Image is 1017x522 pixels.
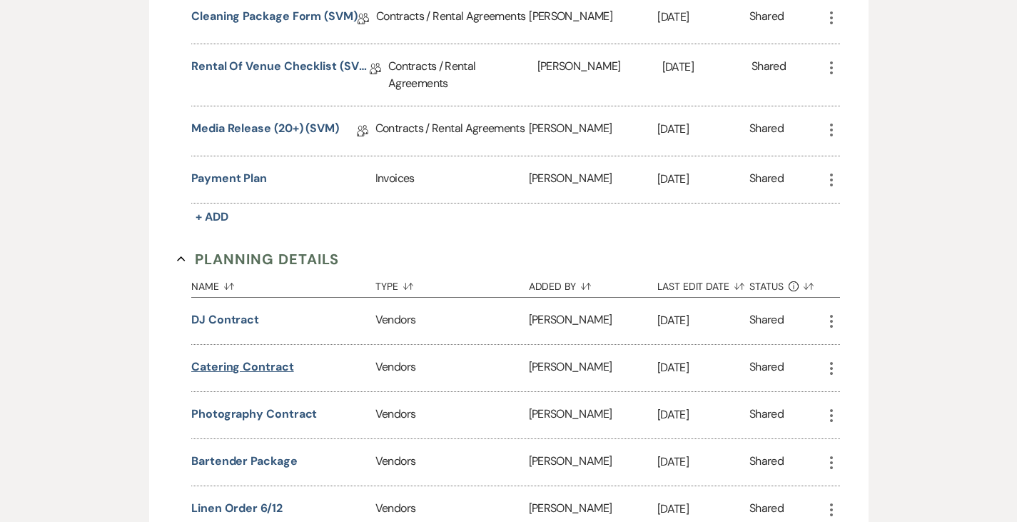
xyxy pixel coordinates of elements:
button: Type [375,270,529,297]
p: [DATE] [657,8,749,26]
p: [DATE] [657,311,749,330]
p: [DATE] [657,406,749,424]
div: [PERSON_NAME] [529,345,657,391]
div: Shared [749,500,784,519]
button: Catering Contract [191,358,294,376]
button: + Add [191,207,233,227]
span: Status [749,281,784,291]
p: [DATE] [657,500,749,518]
button: DJ Contract [191,311,259,328]
span: + Add [196,209,228,224]
p: [DATE] [657,170,749,189]
a: Rental of Venue Checklist (SVM) [191,58,370,80]
p: [DATE] [657,120,749,139]
a: Cleaning Package Form (SVM) [191,8,358,30]
div: Shared [749,406,784,425]
div: Shared [749,358,784,378]
button: Status [749,270,823,297]
div: Contracts / Rental Agreements [375,106,529,156]
div: Vendors [375,392,529,438]
div: Shared [752,58,786,92]
div: Vendors [375,345,529,391]
p: [DATE] [662,58,752,76]
div: [PERSON_NAME] [529,106,657,156]
button: Added By [529,270,657,297]
div: Vendors [375,439,529,486]
div: Shared [749,8,784,30]
p: [DATE] [657,453,749,471]
div: Vendors [375,298,529,344]
div: [PERSON_NAME] [537,44,662,106]
div: [PERSON_NAME] [529,156,657,203]
div: [PERSON_NAME] [529,439,657,486]
div: Shared [749,453,784,472]
div: Shared [749,170,784,189]
a: Media Release (20+) (SVM) [191,120,339,142]
div: Invoices [375,156,529,203]
button: Photography Contract [191,406,317,423]
button: linen order 6/12 [191,500,283,517]
button: Payment Plan [191,170,267,187]
button: Last Edit Date [657,270,749,297]
p: [DATE] [657,358,749,377]
div: Shared [749,120,784,142]
button: Planning Details [177,249,339,270]
div: Contracts / Rental Agreements [388,44,537,106]
button: Name [191,270,375,297]
button: bartender package [191,453,298,470]
div: [PERSON_NAME] [529,298,657,344]
div: [PERSON_NAME] [529,392,657,438]
div: Shared [749,311,784,331]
